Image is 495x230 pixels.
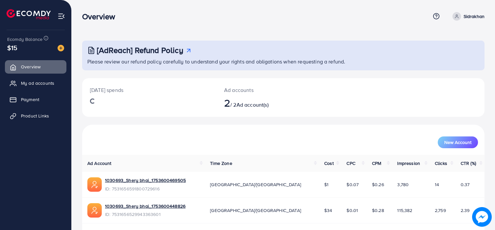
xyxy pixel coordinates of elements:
span: CPC [346,160,355,167]
a: Sidrakhan [450,12,485,21]
span: My ad accounts [21,80,54,86]
img: image [58,45,64,51]
span: $34 [324,207,332,214]
span: Impression [397,160,420,167]
span: Cost [324,160,334,167]
span: Payment [21,96,39,103]
h2: / 2 [224,97,309,109]
span: 2 [224,95,230,110]
span: $0.01 [346,207,358,214]
a: Overview [5,60,66,73]
h3: [AdReach] Refund Policy [97,45,183,55]
span: ID: 7531656529943363601 [105,211,186,218]
img: image [472,207,492,227]
span: Ecomdy Balance [7,36,43,43]
span: Ad Account [87,160,112,167]
span: 0.37 [461,181,470,188]
span: [GEOGRAPHIC_DATA]/[GEOGRAPHIC_DATA] [210,207,301,214]
img: logo [7,9,51,19]
span: Ad account(s) [237,101,269,108]
span: 2,759 [435,207,446,214]
p: Ad accounts [224,86,309,94]
img: ic-ads-acc.e4c84228.svg [87,203,102,218]
span: 14 [435,181,439,188]
span: 115,382 [397,207,412,214]
span: [GEOGRAPHIC_DATA]/[GEOGRAPHIC_DATA] [210,181,301,188]
span: 2.39 [461,207,470,214]
a: 1030693_Shery bhai_1753600469505 [105,177,186,184]
span: Clicks [435,160,447,167]
span: $0.07 [346,181,359,188]
span: $1 [324,181,328,188]
span: CPM [372,160,381,167]
span: 3,780 [397,181,409,188]
span: New Account [444,140,471,145]
p: Sidrakhan [464,12,485,20]
span: ID: 7531656591800729616 [105,186,186,192]
a: Product Links [5,109,66,122]
p: [DATE] spends [90,86,208,94]
img: ic-ads-acc.e4c84228.svg [87,177,102,192]
span: Product Links [21,113,49,119]
span: Overview [21,63,41,70]
h3: Overview [82,12,120,21]
span: $0.28 [372,207,384,214]
a: My ad accounts [5,77,66,90]
span: $15 [7,43,17,52]
a: Payment [5,93,66,106]
span: Time Zone [210,160,232,167]
img: menu [58,12,65,20]
span: CTR (%) [461,160,476,167]
button: New Account [438,136,478,148]
a: 1030693_Shery bhai_1753600448826 [105,203,186,209]
p: Please review our refund policy carefully to understand your rights and obligations when requesti... [87,58,481,65]
span: $0.26 [372,181,384,188]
